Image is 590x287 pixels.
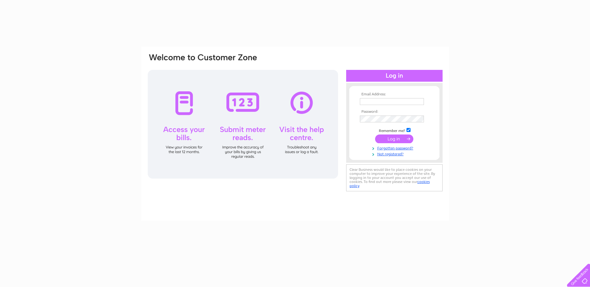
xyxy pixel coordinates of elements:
[350,180,430,188] a: cookies policy
[358,110,430,114] th: Password:
[375,134,413,143] input: Submit
[360,151,430,157] a: Not registered?
[358,92,430,97] th: Email Address:
[360,145,430,151] a: Forgotten password?
[346,164,443,191] div: Clear Business would like to place cookies on your computer to improve your experience of the sit...
[358,127,430,133] td: Remember me?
